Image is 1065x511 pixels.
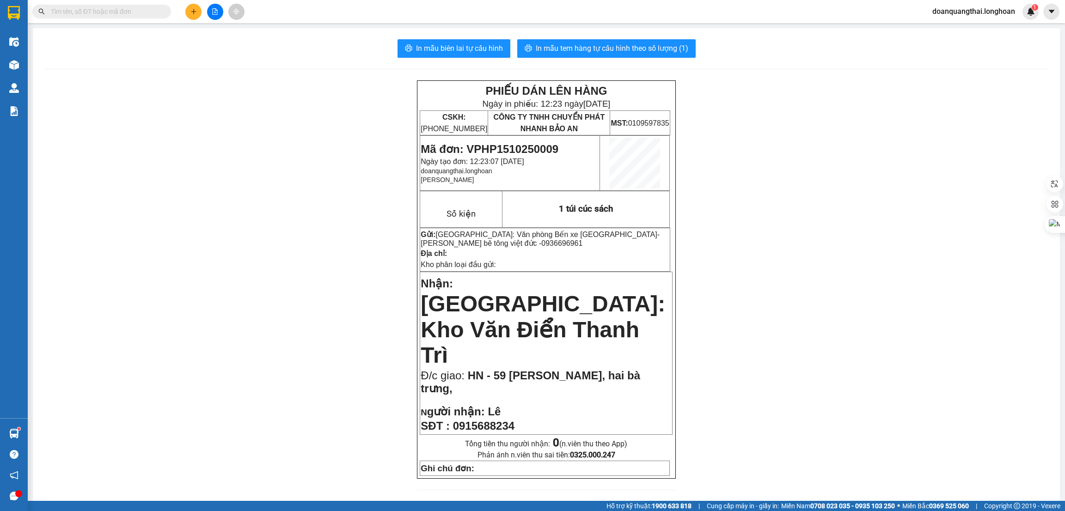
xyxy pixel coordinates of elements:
strong: 0 [553,436,559,449]
span: doanquangthai.longhoan [421,167,492,175]
span: 0109597835 [611,119,669,127]
span: Ngày in phiếu: 12:23 ngày [482,99,610,109]
strong: 0369 525 060 [929,502,969,510]
img: warehouse-icon [9,83,19,93]
span: search [38,8,45,15]
strong: MST: [611,119,628,127]
span: file-add [212,8,218,15]
span: In mẫu biên lai tự cấu hình [416,43,503,54]
span: Ngày tạo đơn: 12:23:07 [DATE] [421,158,524,165]
button: printerIn mẫu tem hàng tự cấu hình theo số lượng (1) [517,39,696,58]
span: notification [10,471,18,480]
input: Tìm tên, số ĐT hoặc mã đơn [51,6,160,17]
span: Kho phân loại đầu gửi: [421,261,496,268]
span: ⚪️ [897,504,900,508]
span: plus [190,8,197,15]
span: Nhận: [421,277,453,290]
span: aim [233,8,239,15]
span: Phản ánh n.viên thu sai tiền: [477,450,615,459]
span: | [698,501,700,511]
strong: 0708 023 035 - 0935 103 250 [810,502,895,510]
span: caret-down [1047,7,1056,16]
strong: Địa chỉ: [421,249,447,257]
span: [PHONE_NUMBER] [421,113,487,133]
span: gười nhận: [427,405,485,418]
span: Tổng tiền thu người nhận: [465,439,627,448]
span: [PERSON_NAME] bê tông việt đức - [421,239,582,247]
span: question-circle [10,450,18,459]
span: - [421,231,660,247]
img: warehouse-icon [9,429,19,438]
span: Số kiện [447,209,476,219]
button: aim [228,4,245,20]
span: 0936696961 [541,239,582,247]
img: icon-new-feature [1027,7,1035,16]
span: (n.viên thu theo App) [553,439,627,448]
span: Miền Bắc [902,501,969,511]
strong: Gửi: [421,231,435,238]
strong: Ghi chú đơn: [421,463,474,473]
span: Hỗ trợ kỹ thuật: [606,501,692,511]
strong: 0325.000.247 [570,450,615,459]
span: printer [405,44,412,53]
span: printer [525,44,532,53]
span: [GEOGRAPHIC_DATA]: Kho Văn Điển Thanh Trì [421,292,665,367]
span: Mã đơn: VPHP1510250009 [421,143,558,155]
span: 1 [1033,4,1036,11]
strong: 1900 633 818 [652,502,692,510]
span: In mẫu tem hàng tự cấu hình theo số lượng (1) [536,43,688,54]
span: Cung cấp máy in - giấy in: [707,501,779,511]
span: copyright [1014,503,1020,509]
span: 1 túi cúc sách [559,204,613,214]
sup: 1 [1032,4,1038,11]
img: logo-vxr [8,6,20,20]
span: [GEOGRAPHIC_DATA]: Văn phòng Bến xe [GEOGRAPHIC_DATA] [436,231,657,238]
span: Đ/c giao: [421,369,467,382]
img: solution-icon [9,106,19,116]
sup: 1 [18,427,20,430]
strong: CSKH: [442,113,466,121]
span: | [976,501,977,511]
span: [PERSON_NAME] [421,176,474,183]
span: HN - 59 [PERSON_NAME], hai bà trưng, [421,369,640,395]
button: plus [185,4,202,20]
img: warehouse-icon [9,60,19,70]
span: 0915688234 [453,420,514,432]
img: warehouse-icon [9,37,19,47]
strong: N [421,408,484,417]
button: caret-down [1043,4,1059,20]
span: doanquangthai.longhoan [925,6,1022,17]
button: printerIn mẫu biên lai tự cấu hình [398,39,510,58]
span: Lê [488,405,501,418]
span: [DATE] [583,99,611,109]
strong: PHIẾU DÁN LÊN HÀNG [485,85,607,97]
strong: SĐT : [421,420,450,432]
span: Miền Nam [781,501,895,511]
span: message [10,492,18,500]
button: file-add [207,4,223,20]
span: CÔNG TY TNHH CHUYỂN PHÁT NHANH BẢO AN [493,113,605,133]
